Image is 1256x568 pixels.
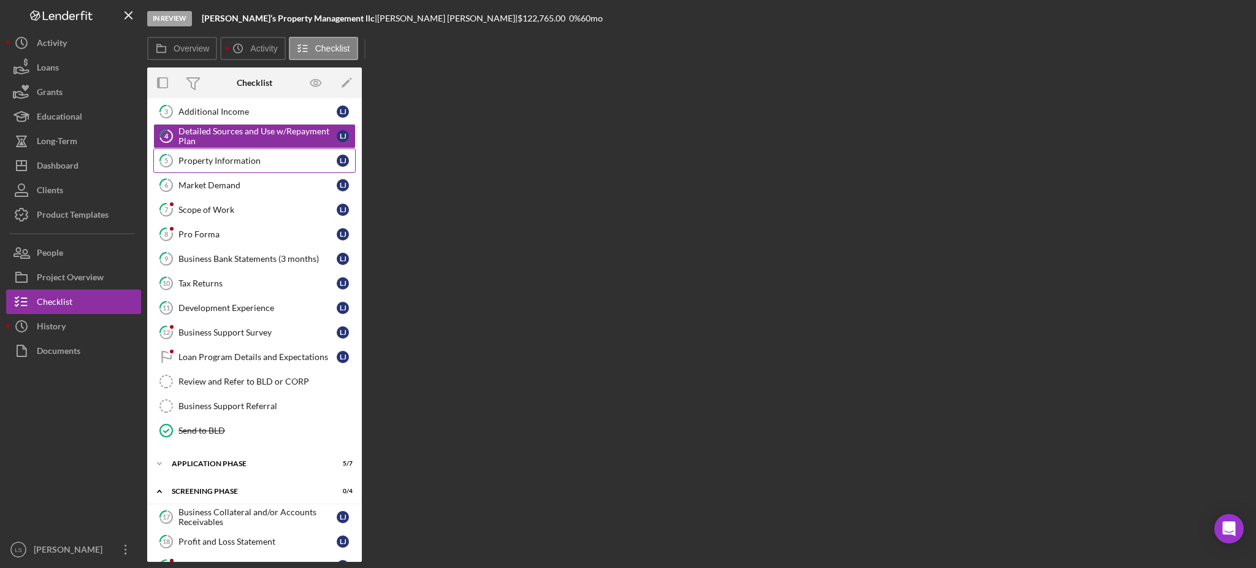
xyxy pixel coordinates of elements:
[178,126,337,146] div: Detailed Sources and Use w/Repayment Plan
[31,537,110,565] div: [PERSON_NAME]
[337,326,349,339] div: L J
[153,173,356,198] a: 6Market DemandLJ
[178,278,337,288] div: Tax Returns
[153,394,356,418] a: Business Support Referral
[337,106,349,118] div: L J
[202,13,377,23] div: |
[6,240,141,265] button: People
[164,156,168,164] tspan: 5
[172,460,322,467] div: Application Phase
[178,352,337,362] div: Loan Program Details and Expectations
[37,178,63,205] div: Clients
[202,13,375,23] b: [PERSON_NAME]’s Property Management llc
[153,369,356,394] a: Review and Refer to BLD or CORP
[6,153,141,178] button: Dashboard
[337,204,349,216] div: L J
[37,80,63,107] div: Grants
[220,37,285,60] button: Activity
[37,314,66,342] div: History
[178,180,337,190] div: Market Demand
[178,303,337,313] div: Development Experience
[337,535,349,548] div: L J
[37,104,82,132] div: Educational
[164,255,169,263] tspan: 9
[164,205,169,213] tspan: 7
[337,351,349,363] div: L J
[174,44,209,53] label: Overview
[6,55,141,80] button: Loans
[163,513,170,521] tspan: 17
[337,130,349,142] div: L J
[153,124,356,148] a: 4Detailed Sources and Use w/Repayment PlanLJ
[178,377,355,386] div: Review and Refer to BLD or CORP
[377,13,518,23] div: [PERSON_NAME] [PERSON_NAME] |
[1214,514,1244,543] div: Open Intercom Messenger
[6,265,141,290] button: Project Overview
[315,44,350,53] label: Checklist
[147,37,217,60] button: Overview
[337,277,349,290] div: L J
[337,511,349,523] div: L J
[6,537,141,562] button: LS[PERSON_NAME]
[37,31,67,58] div: Activity
[337,253,349,265] div: L J
[178,156,337,166] div: Property Information
[178,401,355,411] div: Business Support Referral
[163,304,170,312] tspan: 11
[164,230,168,238] tspan: 8
[153,505,356,529] a: 17Business Collateral and/or Accounts ReceivablesLJ
[337,302,349,314] div: L J
[178,537,337,547] div: Profit and Loss Statement
[6,290,141,314] button: Checklist
[164,181,169,189] tspan: 6
[178,205,337,215] div: Scope of Work
[337,155,349,167] div: L J
[37,290,72,317] div: Checklist
[518,13,569,23] div: $122,765.00
[37,339,80,366] div: Documents
[6,104,141,129] button: Educational
[37,240,63,268] div: People
[153,296,356,320] a: 11Development ExperienceLJ
[178,229,337,239] div: Pro Forma
[6,339,141,363] button: Documents
[153,529,356,554] a: 18Profit and Loss StatementLJ
[289,37,358,60] button: Checklist
[337,228,349,240] div: L J
[6,31,141,55] button: Activity
[37,202,109,230] div: Product Templates
[163,279,170,287] tspan: 10
[153,247,356,271] a: 9Business Bank Statements (3 months)LJ
[153,320,356,345] a: 12Business Support SurveyLJ
[37,153,78,181] div: Dashboard
[178,507,337,527] div: Business Collateral and/or Accounts Receivables
[178,426,355,436] div: Send to BLD
[6,202,141,227] button: Product Templates
[153,99,356,124] a: 3Additional IncomeLJ
[178,328,337,337] div: Business Support Survey
[331,488,353,495] div: 0 / 4
[164,132,169,140] tspan: 4
[147,11,192,26] div: In Review
[153,148,356,173] a: 5Property InformationLJ
[581,13,603,23] div: 60 mo
[6,314,141,339] button: History
[6,178,141,202] a: Clients
[337,179,349,191] div: L J
[6,80,141,104] button: Grants
[37,55,59,83] div: Loans
[37,129,77,156] div: Long-Term
[569,13,581,23] div: 0 %
[331,460,353,467] div: 5 / 7
[178,254,337,264] div: Business Bank Statements (3 months)
[163,328,170,336] tspan: 12
[15,547,22,553] text: LS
